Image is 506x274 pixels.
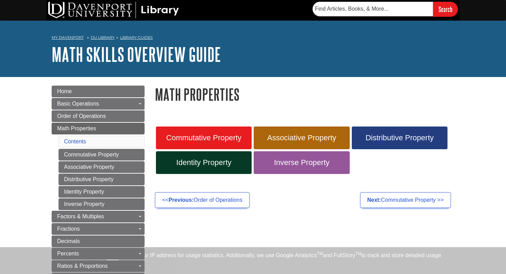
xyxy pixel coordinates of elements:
a: Associative Property [59,161,145,173]
span: Associative Property [259,133,344,142]
a: Math Properties [52,123,145,134]
span: Identity Property [161,158,246,167]
a: Factors & Multiples [52,211,145,222]
a: Commutative Property [156,127,252,149]
a: Contents [64,139,86,144]
sup: TM [355,251,361,256]
a: Next:Commutative Property >> [360,192,451,208]
a: Inverse Property [254,151,349,174]
a: Library Guides [120,35,153,40]
form: Searches DU Library's articles, books, and more [313,2,458,17]
a: DU Library [91,35,115,40]
input: Search [433,2,458,17]
a: Home [52,86,145,97]
span: Fractions [57,226,80,232]
strong: Next: [367,197,381,203]
a: Commutative Property [59,149,145,161]
h1: Math Properties [155,86,454,103]
a: Distributive Property [352,127,447,149]
a: Math Skills Overview Guide [52,44,221,65]
span: Inverse Property [259,158,344,167]
a: Identity Property [156,151,252,174]
strong: Previous: [169,197,194,203]
span: Home [57,88,72,94]
a: Associative Property [254,127,349,149]
sup: TM [317,251,323,256]
nav: breadcrumb [52,33,454,44]
a: Inverse Property [59,198,145,210]
a: Ratios & Proportions [52,260,145,272]
a: Fractions [52,223,145,235]
a: Decimals [52,235,145,247]
a: Percents [52,248,145,260]
div: This site uses cookies and records your IP address for usage statistics. Additionally, we use Goo... [52,251,454,270]
span: Commutative Property [161,133,246,142]
a: Order of Operations [52,110,145,122]
a: Distributive Property [59,174,145,185]
a: My Davenport [52,35,84,41]
input: Find Articles, Books, & More... [313,2,433,16]
span: Percents [57,251,79,256]
span: Distributive Property [357,133,442,142]
span: Decimals [57,238,80,244]
span: Order of Operations [57,113,106,119]
span: Factors & Multiples [57,213,104,219]
a: <<Previous:Order of Operations [155,192,250,208]
span: Ratios & Proportions [57,263,108,269]
a: Identity Property [59,186,145,198]
img: DU Library [48,2,179,18]
span: Math Properties [57,125,96,131]
a: Basic Operations [52,98,145,110]
span: Basic Operations [57,101,99,107]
